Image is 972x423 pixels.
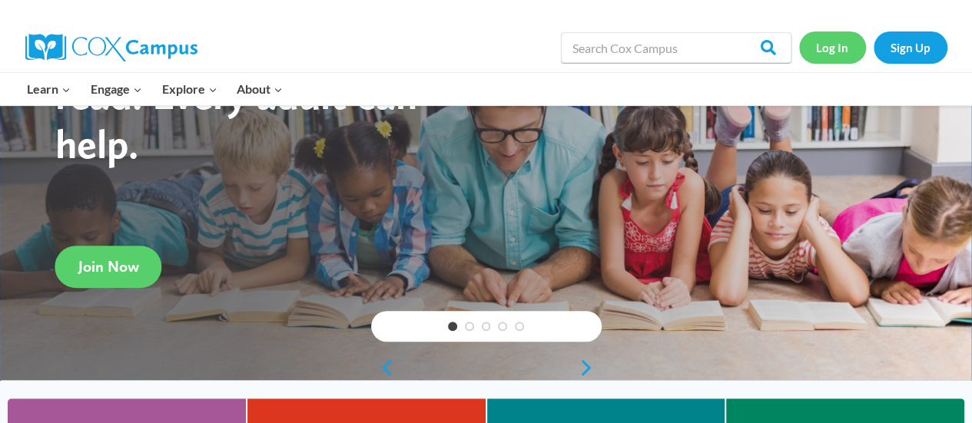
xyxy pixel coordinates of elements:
[227,73,293,105] button: Child menu of About
[55,246,162,288] a: Join Now
[25,34,197,61] img: Cox Campus
[465,322,474,331] a: 2
[371,359,394,377] a: previous
[55,21,452,167] strong: Every child deserves to read. Every adult can help.
[799,31,866,63] a: Log In
[81,73,152,105] button: Child menu of Engage
[18,73,81,105] button: Child menu of Learn
[78,257,139,276] span: Join Now
[515,322,524,331] a: 5
[371,352,602,383] div: content slider buttons
[152,73,227,105] button: Child menu of Explore
[498,322,507,331] a: 4
[799,31,947,63] nav: Secondary Navigation
[18,73,293,105] nav: Primary Navigation
[874,31,947,63] a: Sign Up
[579,359,602,377] a: next
[482,322,491,331] a: 3
[448,322,457,331] a: 1
[561,32,791,63] input: Search Cox Campus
